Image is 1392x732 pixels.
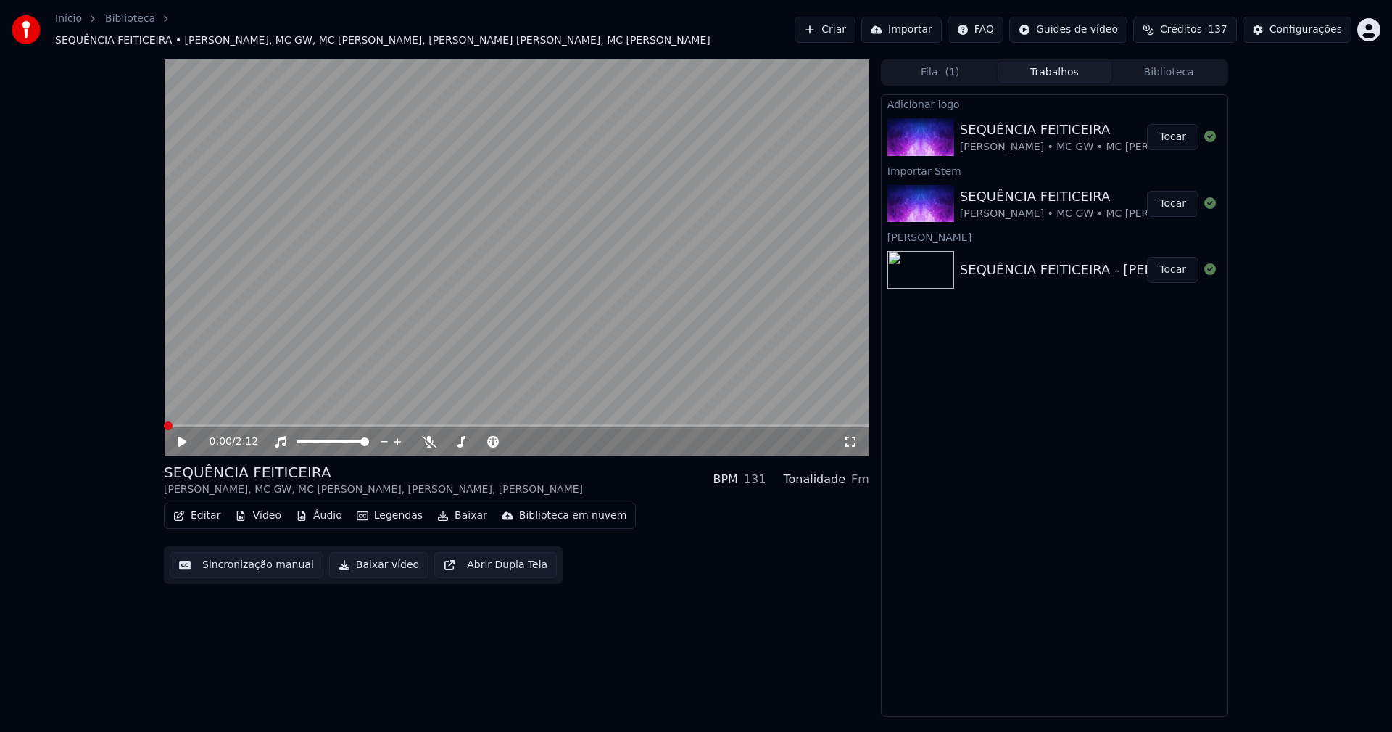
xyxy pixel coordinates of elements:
button: Vídeo [229,506,287,526]
button: Tocar [1147,257,1198,283]
span: SEQUÊNCIA FEITICEIRA • [PERSON_NAME], MC GW, MC [PERSON_NAME], [PERSON_NAME] [PERSON_NAME], MC [P... [55,33,710,48]
button: Editar [167,506,226,526]
button: Abrir Dupla Tela [434,552,557,578]
div: BPM [713,471,737,488]
span: 0:00 [210,435,232,449]
span: Créditos [1160,22,1202,37]
button: Legendas [351,506,428,526]
div: [PERSON_NAME] [882,228,1227,245]
button: Fila [883,62,998,83]
button: Configurações [1243,17,1351,43]
div: [PERSON_NAME] • MC GW • MC [PERSON_NAME] do CN • MC Jhey • MC Nito VOZ [960,140,1373,155]
a: Início [55,12,82,26]
span: 2:12 [236,435,258,449]
div: [PERSON_NAME], MC GW, MC [PERSON_NAME], [PERSON_NAME], [PERSON_NAME] [164,482,583,497]
img: youka [12,15,41,44]
button: Tocar [1147,124,1198,150]
div: 131 [744,471,766,488]
div: Tonalidade [783,471,845,488]
button: Criar [795,17,855,43]
div: SEQUÊNCIA FEITICEIRA [960,120,1373,140]
button: Áudio [290,506,348,526]
div: Biblioteca em nuvem [519,509,627,523]
div: [PERSON_NAME] • MC GW • MC [PERSON_NAME] do CN • MC Jhey • MC Nito VOZ [960,207,1373,221]
button: Tocar [1147,191,1198,217]
button: Importar [861,17,942,43]
button: Trabalhos [998,62,1112,83]
span: ( 1 ) [945,65,959,80]
div: Importar Stem [882,162,1227,179]
a: Biblioteca [105,12,155,26]
nav: breadcrumb [55,12,795,48]
div: Fm [851,471,869,488]
button: FAQ [948,17,1003,43]
button: Biblioteca [1111,62,1226,83]
button: Sincronização manual [170,552,323,578]
div: SEQUÊNCIA FEITICEIRA [164,462,583,482]
button: Baixar [431,506,493,526]
div: / [210,435,244,449]
div: SEQUÊNCIA FEITICEIRA [960,186,1373,207]
button: Créditos137 [1133,17,1237,43]
button: Guides de vídeo [1009,17,1127,43]
button: Baixar vídeo [329,552,428,578]
div: Adicionar logo [882,95,1227,112]
span: 137 [1208,22,1227,37]
div: Configurações [1269,22,1342,37]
